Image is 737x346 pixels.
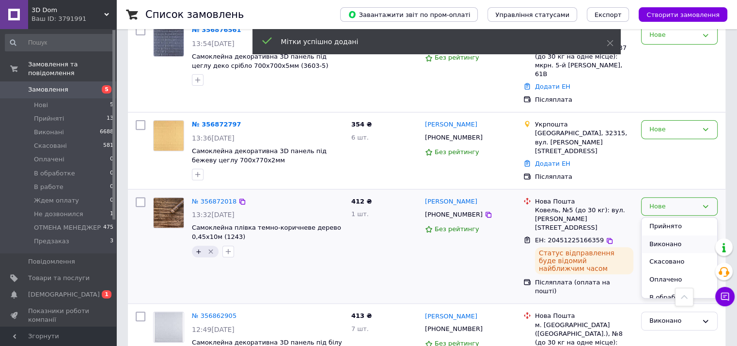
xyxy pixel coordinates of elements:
[535,120,633,129] div: Укрпошта
[31,15,116,23] div: Ваш ID: 3791991
[153,120,184,151] a: Фото товару
[495,11,569,18] span: Управління статусами
[435,225,479,233] span: Без рейтингу
[196,248,202,255] span: +
[535,236,604,244] span: ЕН: 20451225166359
[192,326,235,333] span: 12:49[DATE]
[28,274,90,283] span: Товари та послуги
[351,198,372,205] span: 412 ₴
[154,121,184,151] img: Фото товару
[535,129,633,156] div: [GEOGRAPHIC_DATA], 32315, вул. [PERSON_NAME][STREET_ADDRESS]
[535,278,633,296] div: Післяплата (оплата на пошті)
[192,198,236,205] a: № 356872018
[425,120,477,129] a: [PERSON_NAME]
[425,312,477,321] a: [PERSON_NAME]
[34,210,83,219] span: Не дозвонился
[629,11,727,18] a: Створити замовлення
[192,211,235,219] span: 13:32[DATE]
[642,271,717,289] li: Оплачено
[28,307,90,324] span: Показники роботи компанії
[103,223,113,232] span: 475
[34,128,64,137] span: Виконані
[153,312,184,343] a: Фото товару
[192,26,241,33] a: № 356876561
[155,312,182,342] img: Фото товару
[154,198,184,228] img: Фото товару
[28,85,68,94] span: Замовлення
[425,197,477,206] a: [PERSON_NAME]
[649,202,698,212] div: Нове
[34,237,69,246] span: Предзаказ
[207,248,215,255] svg: Видалити мітку
[340,7,478,22] button: Завантажити звіт по пром-оплаті
[535,83,570,90] a: Додати ЕН
[28,290,100,299] span: [DEMOGRAPHIC_DATA]
[642,253,717,271] li: Скасовано
[535,160,570,167] a: Додати ЕН
[192,147,327,164] a: Самоклейна декоративна 3D панель під бежеву цеглу 700x770x2мм
[192,121,241,128] a: № 356872797
[351,312,372,319] span: 413 ₴
[192,40,235,47] span: 13:54[DATE]
[107,114,113,123] span: 13
[34,101,48,110] span: Нові
[535,197,633,206] div: Нова Пошта
[639,7,727,22] button: Створити замовлення
[192,53,328,69] a: Самоклейна декоративна 3D панель під цеглу деко срібло 700x700x5мм (3603-5)
[649,30,698,40] div: Нове
[28,60,116,78] span: Замовлення та повідомлення
[110,210,113,219] span: 1
[34,196,79,205] span: Ждем оплату
[435,148,479,156] span: Без рейтингу
[595,11,622,18] span: Експорт
[110,237,113,246] span: 3
[154,26,184,56] img: Фото товару
[642,236,717,253] li: Виконано
[587,7,629,22] button: Експорт
[34,223,101,232] span: ОТМЕНА МЕНЕДЖЕР
[110,196,113,205] span: 0
[535,173,633,181] div: Післяплата
[423,323,485,335] div: [PHONE_NUMBER]
[34,114,64,123] span: Прийняті
[351,134,369,141] span: 6 шт.
[642,218,717,236] li: Прийнято
[487,7,577,22] button: Управління статусами
[145,9,244,20] h1: Список замовлень
[34,142,67,150] span: Скасовані
[110,101,113,110] span: 5
[103,142,113,150] span: 581
[34,183,63,191] span: В работе
[535,247,633,274] div: Статус відправлення буде відомий найближчим часом
[5,34,114,51] input: Пошук
[535,206,633,233] div: Ковель, №5 (до 30 кг): вул. [PERSON_NAME][STREET_ADDRESS]
[192,134,235,142] span: 13:36[DATE]
[423,131,485,144] div: [PHONE_NUMBER]
[423,208,485,221] div: [PHONE_NUMBER]
[535,95,633,104] div: Післяплата
[102,85,111,94] span: 5
[153,26,184,57] a: Фото товару
[351,325,369,332] span: 7 шт.
[102,290,111,299] span: 1
[28,257,75,266] span: Повідомлення
[535,312,633,320] div: Нова Пошта
[348,10,470,19] span: Завантажити звіт по пром-оплаті
[192,312,236,319] a: № 356862905
[649,316,698,326] div: Виконано
[100,128,113,137] span: 6688
[435,54,479,61] span: Без рейтингу
[649,125,698,135] div: Нове
[153,197,184,228] a: Фото товару
[715,287,735,306] button: Чат з покупцем
[646,11,720,18] span: Створити замовлення
[351,121,372,128] span: 354 ₴
[192,224,341,240] a: Самоклейна плівка темно-коричневе дерево 0,45х10м (1243)
[34,169,75,178] span: В обработке
[110,183,113,191] span: 0
[34,155,64,164] span: Оплачені
[642,289,717,307] li: В обработке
